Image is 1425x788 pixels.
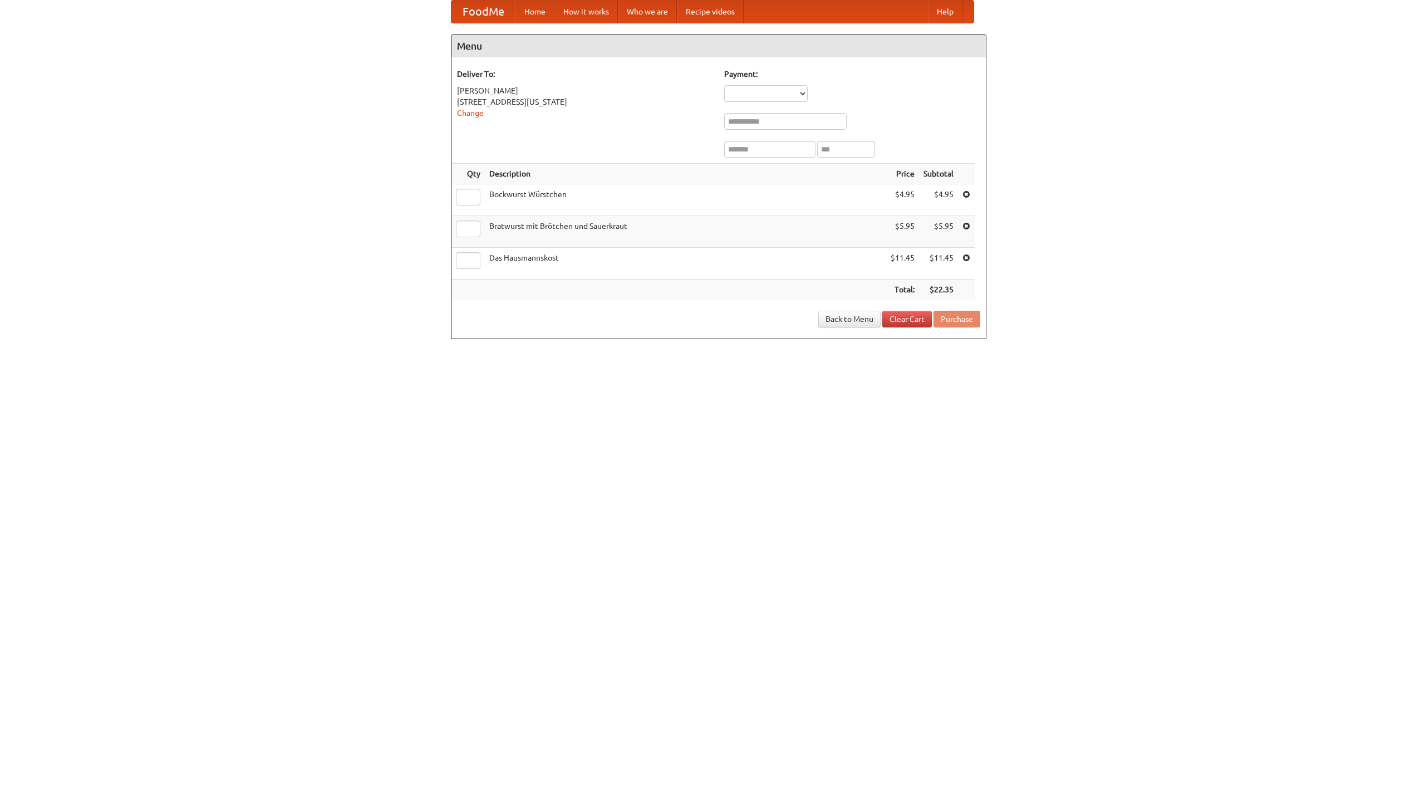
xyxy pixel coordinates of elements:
[457,68,713,80] h5: Deliver To:
[457,109,484,118] a: Change
[933,311,980,327] button: Purchase
[928,1,962,23] a: Help
[457,96,713,107] div: [STREET_ADDRESS][US_STATE]
[886,248,919,280] td: $11.45
[882,311,932,327] a: Clear Cart
[554,1,618,23] a: How it works
[919,184,958,216] td: $4.95
[886,216,919,248] td: $5.95
[457,85,713,96] div: [PERSON_NAME]
[886,280,919,300] th: Total:
[618,1,677,23] a: Who we are
[451,1,515,23] a: FoodMe
[818,311,881,327] a: Back to Menu
[886,184,919,216] td: $4.95
[485,184,886,216] td: Bockwurst Würstchen
[485,248,886,280] td: Das Hausmannskost
[451,35,986,57] h4: Menu
[919,216,958,248] td: $5.95
[886,164,919,184] th: Price
[451,164,485,184] th: Qty
[485,164,886,184] th: Description
[515,1,554,23] a: Home
[919,248,958,280] td: $11.45
[919,280,958,300] th: $22.35
[485,216,886,248] td: Bratwurst mit Brötchen und Sauerkraut
[724,68,980,80] h5: Payment:
[677,1,744,23] a: Recipe videos
[919,164,958,184] th: Subtotal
